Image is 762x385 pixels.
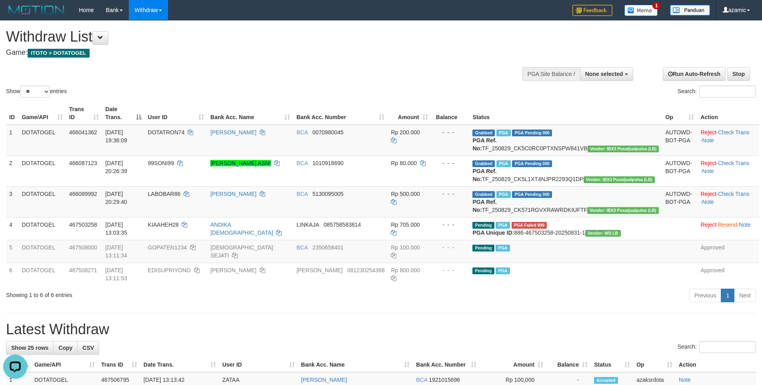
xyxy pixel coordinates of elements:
[472,130,495,136] span: Grabbed
[413,357,480,372] th: Bank Acc. Number: activate to sort column ascending
[391,244,420,251] span: Rp 100.000
[53,341,78,355] a: Copy
[472,160,495,167] span: Grabbed
[546,357,591,372] th: Balance: activate to sort column ascending
[416,377,427,383] span: BCA
[662,125,697,156] td: AUTOWD-BOT-PGA
[496,160,510,167] span: Marked by azaksrdota
[69,221,97,228] span: 467503258
[587,207,659,214] span: Vendor URL: https://dashboard.q2checkout.com/secure
[6,86,67,98] label: Show entries
[219,357,298,372] th: User ID: activate to sort column ascending
[6,49,500,57] h4: Game:
[700,129,716,136] a: Reject
[697,217,759,240] td: · ·
[210,129,256,136] a: [PERSON_NAME]
[702,199,714,205] a: Note
[148,221,179,228] span: KIAAHEH28
[6,217,18,240] td: 4
[98,357,140,372] th: Trans ID: activate to sort column ascending
[697,125,759,156] td: · ·
[296,160,308,166] span: BCA
[18,186,66,217] td: DOTATOGEL
[18,263,66,285] td: DOTATOGEL
[105,191,127,205] span: [DATE] 20:29:40
[689,289,721,302] a: Previous
[434,266,466,274] div: - - -
[11,345,48,351] span: Show 25 rows
[585,71,623,77] span: None selected
[572,5,612,16] img: Feedback.jpg
[148,267,191,273] span: EDISUPRIYONO
[512,222,547,229] span: Resend by azaSUW
[296,267,342,273] span: [PERSON_NAME]
[697,263,759,285] td: Approved
[718,129,750,136] a: Check Trans
[480,357,546,372] th: Amount: activate to sort column ascending
[702,168,714,174] a: Note
[6,4,67,16] img: MOTION_logo.png
[210,221,273,236] a: ANDIKA [DEMOGRAPHIC_DATA]
[210,191,256,197] a: [PERSON_NAME]
[18,217,66,240] td: DOTATOGEL
[18,125,66,156] td: DOTATOGEL
[69,191,97,197] span: 466089992
[434,190,466,198] div: - - -
[700,221,716,228] a: Reject
[434,221,466,229] div: - - -
[588,146,659,152] span: Vendor URL: https://dashboard.q2checkout.com/secure
[6,288,312,299] div: Showing 1 to 6 of 6 entries
[6,125,18,156] td: 1
[105,129,127,144] span: [DATE] 19:36:09
[624,5,658,16] img: Button%20Memo.svg
[105,267,127,281] span: [DATE] 13:11:53
[727,67,750,81] a: Stop
[662,102,697,125] th: Op: activate to sort column ascending
[663,67,726,81] a: Run Auto-Refresh
[739,221,751,228] a: Note
[312,160,344,166] span: Copy 1010918690 to clipboard
[434,243,466,251] div: - - -
[700,160,716,166] a: Reject
[697,186,759,217] td: · ·
[496,130,510,136] span: Marked by azaksrdota
[699,86,756,98] input: Search:
[293,102,388,125] th: Bank Acc. Number: activate to sort column ascending
[670,5,710,16] img: panduan.png
[3,3,27,27] button: Open LiveChat chat widget
[734,289,756,302] a: Next
[210,244,273,259] a: [DEMOGRAPHIC_DATA] SEJATI
[472,245,494,251] span: Pending
[312,191,344,197] span: Copy 5130095005 to clipboard
[652,2,661,9] span: 1
[469,102,662,125] th: Status
[469,125,662,156] td: TF_250829_CK5C0RC0PTXNSPW841VB
[324,221,361,228] span: Copy 085758583814 to clipboard
[312,129,344,136] span: Copy 0070980045 to clipboard
[391,129,420,136] span: Rp 200.000
[584,176,655,183] span: Vendor URL: https://dashboard.q2checkout.com/secure
[296,191,308,197] span: BCA
[105,244,127,259] span: [DATE] 13:11:34
[472,137,496,152] b: PGA Ref. No:
[697,240,759,263] td: Approved
[69,267,97,273] span: 467508271
[679,377,691,383] a: Note
[718,221,737,228] a: Resend
[431,102,470,125] th: Balance
[591,357,633,372] th: Status: activate to sort column ascending
[6,156,18,186] td: 2
[18,156,66,186] td: DOTATOGEL
[700,191,716,197] a: Reject
[469,156,662,186] td: TF_250829_CK5L1XT4NJPR2293Q1DP
[301,377,347,383] a: [PERSON_NAME]
[678,341,756,353] label: Search:
[718,191,750,197] a: Check Trans
[718,160,750,166] a: Check Trans
[31,357,98,372] th: Game/API: activate to sort column ascending
[18,240,66,263] td: DOTATOGEL
[391,160,417,166] span: Rp 80.000
[28,49,90,58] span: ITOTO > DOTATOGEL
[522,67,580,81] div: PGA Site Balance /
[469,217,662,240] td: 886-467503258-20250831-1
